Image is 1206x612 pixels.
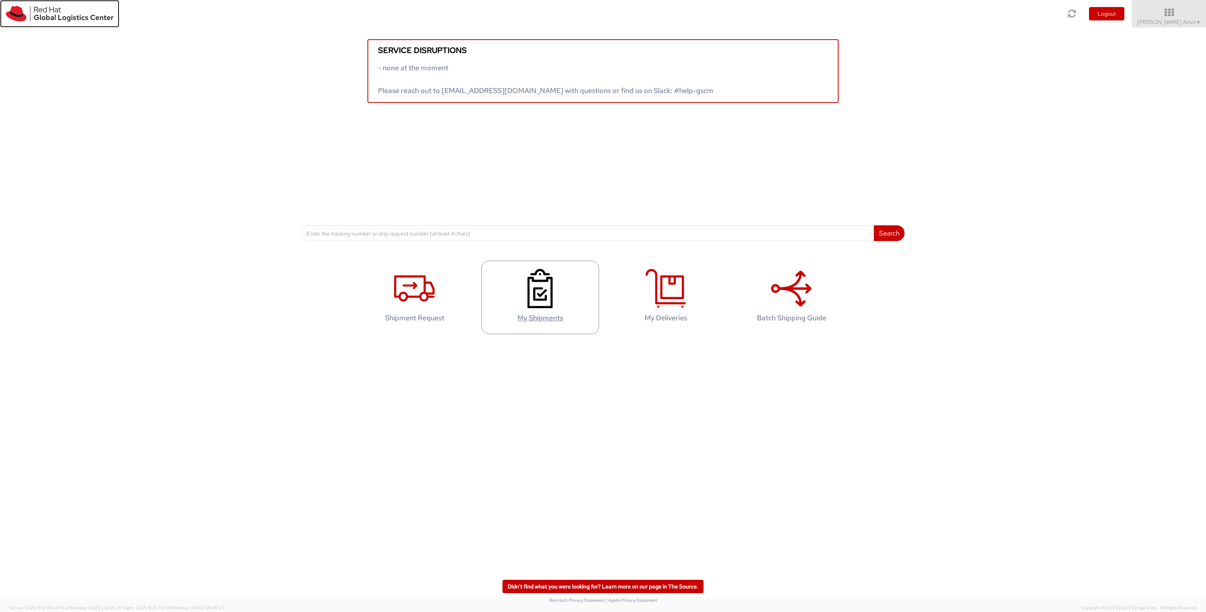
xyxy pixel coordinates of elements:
[502,580,703,593] a: Didn't find what you were looking for? Learn more on our page in The Source.
[490,314,591,322] h4: My Shipments
[9,605,121,610] span: Server: 2025.19.0-192a4753216
[1082,605,1197,611] span: Copyright © [DATE]-[DATE] Agistix Inc., All Rights Reserved
[6,6,113,22] img: rh-logistics-00dfa346123c4ec078e1.svg
[73,605,121,610] span: master, [DATE] 10:05:38
[606,597,657,603] a: | Agistix Privacy Statement
[1089,7,1124,20] button: Logout
[301,225,874,241] input: Enter the tracking number or ship request number (at least 4 chars)
[356,261,473,334] a: Shipment Request
[122,605,225,610] span: Client: 2025.18.0-71d3358
[367,39,839,103] a: Service disruptions - none at the moment Please reach out to [EMAIL_ADDRESS][DOMAIN_NAME] with qu...
[1196,19,1201,26] span: ▼
[874,225,904,241] button: Search
[378,46,828,55] h5: Service disruptions
[1137,18,1201,26] span: [PERSON_NAME] Amor
[175,605,225,610] span: master, [DATE] 09:46:25
[607,261,725,334] a: My Deliveries
[481,261,599,334] a: My Shipments
[549,597,605,603] a: Red Hat's Privacy Statement
[364,314,465,322] h4: Shipment Request
[733,261,850,334] a: Batch Shipping Guide
[378,63,713,95] span: - none at the moment Please reach out to [EMAIL_ADDRESS][DOMAIN_NAME] with questions or find us o...
[741,314,842,322] h4: Batch Shipping Guide
[615,314,716,322] h4: My Deliveries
